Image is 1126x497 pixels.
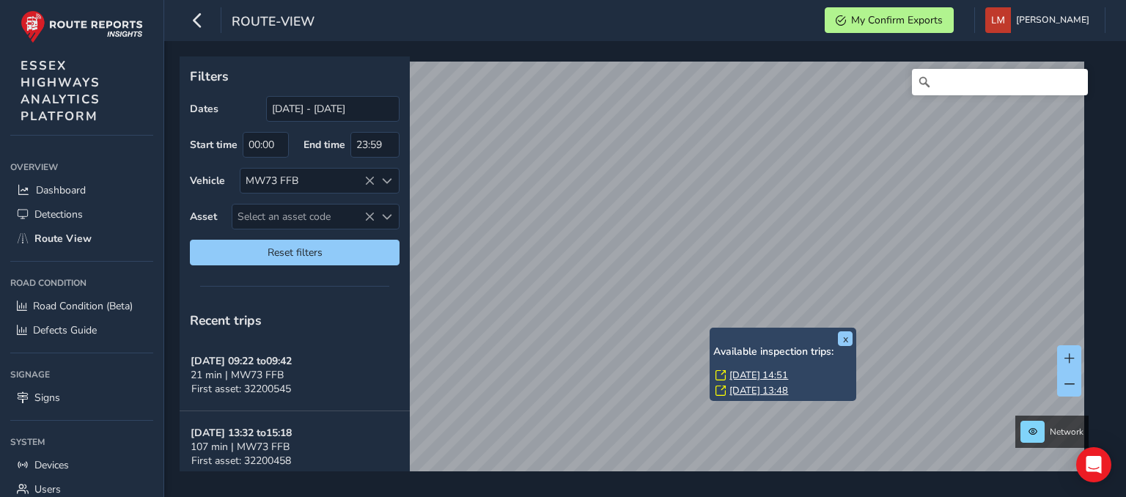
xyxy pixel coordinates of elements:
label: Asset [190,210,217,224]
div: Signage [10,364,153,386]
label: Dates [190,102,218,116]
img: rr logo [21,10,143,43]
a: Devices [10,453,153,477]
a: Route View [10,227,153,251]
a: [DATE] 14:51 [729,369,788,382]
a: Defects Guide [10,318,153,342]
div: Overview [10,156,153,178]
span: First asset: 32200458 [191,454,291,468]
span: Route View [34,232,92,246]
div: Road Condition [10,272,153,294]
button: [DATE] 13:32 to15:18107 min | MW73 FFBFirst asset: 32200458 [180,411,410,483]
span: Detections [34,207,83,221]
span: Defects Guide [33,323,97,337]
span: ESSEX HIGHWAYS ANALYTICS PLATFORM [21,57,100,125]
span: Network [1050,426,1083,438]
span: Dashboard [36,183,86,197]
p: Filters [190,67,400,86]
div: System [10,431,153,453]
span: 107 min | MW73 FFB [191,440,290,454]
a: Dashboard [10,178,153,202]
span: route-view [232,12,314,33]
span: [PERSON_NAME] [1016,7,1089,33]
strong: [DATE] 13:32 to 15:18 [191,426,292,440]
label: Start time [190,138,238,152]
strong: [DATE] 09:22 to 09:42 [191,354,292,368]
img: diamond-layout [985,7,1011,33]
button: Reset filters [190,240,400,265]
h6: Available inspection trips: [713,346,853,358]
button: [DATE] 09:22 to09:4221 min | MW73 FFBFirst asset: 32200545 [180,339,410,411]
input: Search [912,69,1088,95]
a: Signs [10,386,153,410]
a: [DATE] 13:48 [729,384,788,397]
span: Select an asset code [232,205,375,229]
a: Road Condition (Beta) [10,294,153,318]
button: x [838,331,853,346]
span: Reset filters [201,246,389,259]
span: Signs [34,391,60,405]
span: First asset: 32200545 [191,382,291,396]
span: 21 min | MW73 FFB [191,368,284,382]
button: [PERSON_NAME] [985,7,1094,33]
span: Devices [34,458,69,472]
div: Open Intercom Messenger [1076,447,1111,482]
label: Vehicle [190,174,225,188]
span: Users [34,482,61,496]
a: Detections [10,202,153,227]
span: Road Condition (Beta) [33,299,133,313]
canvas: Map [185,62,1084,488]
button: My Confirm Exports [825,7,954,33]
div: Select an asset code [375,205,399,229]
label: End time [303,138,345,152]
div: MW73 FFB [240,169,375,193]
span: Recent trips [190,312,262,329]
span: My Confirm Exports [851,13,943,27]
